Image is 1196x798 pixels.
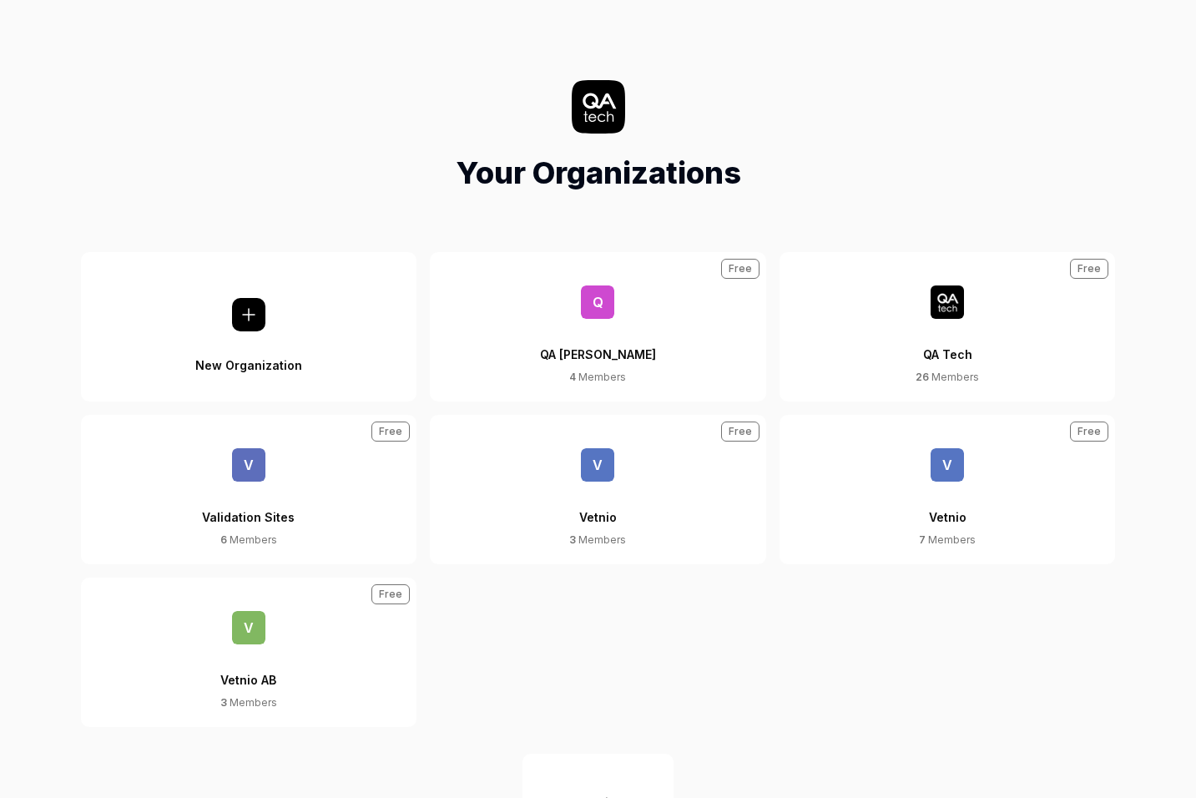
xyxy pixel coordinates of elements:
div: Free [1070,422,1108,442]
div: Free [371,422,410,442]
span: 3 [220,696,227,709]
span: 26 [916,371,929,383]
span: V [931,448,964,482]
div: Free [721,259,759,279]
div: New Organization [195,331,302,373]
div: Free [721,422,759,442]
span: V [581,448,614,482]
div: Validation Sites [202,482,295,533]
div: Members [916,370,979,385]
div: Free [1070,259,1108,279]
img: QA Tech Logo [931,285,964,319]
button: QA Tech26 MembersFree [780,252,1116,402]
div: Members [220,533,277,548]
span: 6 [220,533,227,546]
div: Members [569,370,626,385]
div: Members [569,533,626,548]
div: Members [220,695,277,710]
button: New Organization [81,252,417,402]
a: QA Tech LogoQA Tech26 MembersFree [780,252,1116,402]
span: V [232,448,265,482]
button: VVetnio3 MembersFree [430,415,766,564]
span: 3 [569,533,576,546]
button: VValidation Sites6 MembersFree [81,415,417,564]
span: V [232,611,265,644]
div: Members [919,533,976,548]
span: 7 [919,533,926,546]
div: Free [371,584,410,604]
button: VVetnio AB3 MembersFree [81,578,417,727]
span: 4 [569,371,576,383]
span: Q [581,285,614,319]
button: QQA [PERSON_NAME]4 MembersFree [430,252,766,402]
div: Vetnio [579,482,617,533]
h1: Your Organizations [456,150,741,195]
div: Vetnio [929,482,966,533]
div: QA [PERSON_NAME] [540,319,656,370]
div: QA Tech [923,319,972,370]
button: VVetnio7 MembersFree [780,415,1116,564]
div: Vetnio AB [220,644,276,695]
